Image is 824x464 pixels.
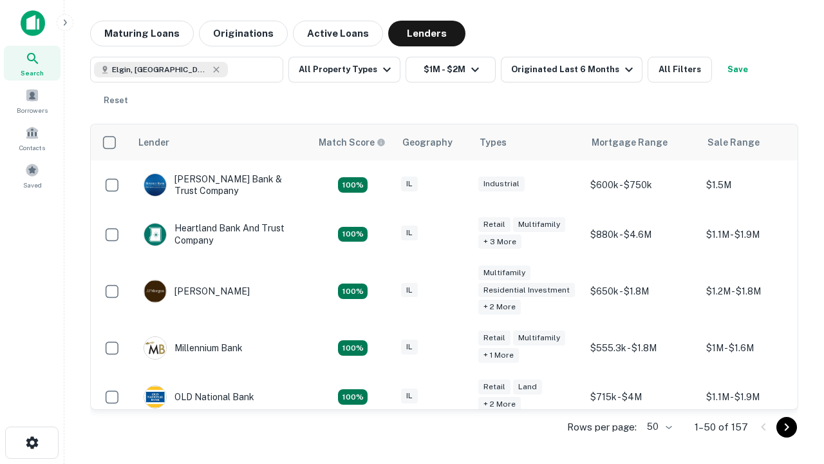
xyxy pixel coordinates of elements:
button: Originations [199,21,288,46]
img: capitalize-icon.png [21,10,45,36]
span: Search [21,68,44,78]
td: $600k - $750k [584,160,700,209]
div: Heartland Bank And Trust Company [144,222,298,246]
img: picture [144,224,166,246]
button: $1M - $2M [406,57,496,82]
td: $715k - $4M [584,372,700,421]
div: + 1 more [478,348,519,363]
div: OLD National Bank [144,385,254,409]
img: picture [144,337,166,359]
button: Originated Last 6 Months [501,57,642,82]
div: Millennium Bank [144,336,243,360]
button: Reset [95,88,136,113]
div: Multifamily [513,331,565,345]
a: Borrowers [4,83,61,118]
div: Types [480,135,507,150]
div: Industrial [478,177,525,191]
a: Saved [4,158,61,193]
th: Sale Range [700,124,816,160]
div: Matching Properties: 28, hasApolloMatch: undefined [338,177,368,193]
span: Borrowers [17,105,48,115]
button: Save your search to get updates of matches that match your search criteria. [717,57,758,82]
div: Lender [138,135,169,150]
td: $1.1M - $1.9M [700,209,816,258]
td: $880k - $4.6M [584,209,700,258]
p: Rows per page: [567,420,637,435]
a: Contacts [4,121,61,155]
td: $1.5M [700,160,816,209]
span: Saved [23,180,42,190]
div: Capitalize uses an advanced AI algorithm to match your search with the best lender. The match sco... [319,135,386,150]
iframe: Chat Widget [760,320,824,382]
button: All Filters [648,57,712,82]
span: Contacts [19,142,45,153]
th: Geography [395,124,472,160]
div: + 3 more [478,235,521,249]
td: $555.3k - $1.8M [584,324,700,372]
div: Mortgage Range [592,135,668,150]
td: $1.1M - $1.9M [700,372,816,421]
div: IL [401,340,418,354]
div: IL [401,389,418,403]
img: picture [144,280,166,302]
div: Retail [478,217,510,232]
button: Lenders [388,21,465,46]
button: All Property Types [288,57,400,82]
div: Land [513,380,542,394]
div: Residential Investment [478,283,575,298]
div: Originated Last 6 Months [511,62,637,77]
div: [PERSON_NAME] [144,280,250,303]
th: Capitalize uses an advanced AI algorithm to match your search with the best lender. The match sco... [311,124,395,160]
button: Active Loans [293,21,383,46]
div: IL [401,283,418,298]
th: Mortgage Range [584,124,700,160]
button: Maturing Loans [90,21,194,46]
th: Types [472,124,584,160]
div: Matching Properties: 20, hasApolloMatch: undefined [338,227,368,242]
div: Retail [478,331,510,345]
div: + 2 more [478,397,521,412]
div: Matching Properties: 23, hasApolloMatch: undefined [338,284,368,299]
td: $1M - $1.6M [700,324,816,372]
td: $650k - $1.8M [584,259,700,324]
div: Matching Properties: 16, hasApolloMatch: undefined [338,340,368,356]
a: Search [4,46,61,81]
div: Multifamily [478,266,530,280]
div: + 2 more [478,300,521,314]
div: IL [401,226,418,240]
td: $1.2M - $1.8M [700,259,816,324]
div: Multifamily [513,217,565,232]
div: 50 [642,418,674,436]
button: Go to next page [776,417,797,438]
div: Sale Range [707,135,760,150]
th: Lender [131,124,311,160]
div: Retail [478,380,510,394]
img: picture [144,174,166,196]
div: [PERSON_NAME] Bank & Trust Company [144,173,298,197]
p: 1–50 of 157 [695,420,748,435]
h6: Match Score [319,135,383,150]
span: Elgin, [GEOGRAPHIC_DATA], [GEOGRAPHIC_DATA] [112,64,209,75]
div: Geography [402,135,453,150]
div: Matching Properties: 22, hasApolloMatch: undefined [338,389,368,405]
div: IL [401,177,418,191]
img: picture [144,386,166,408]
